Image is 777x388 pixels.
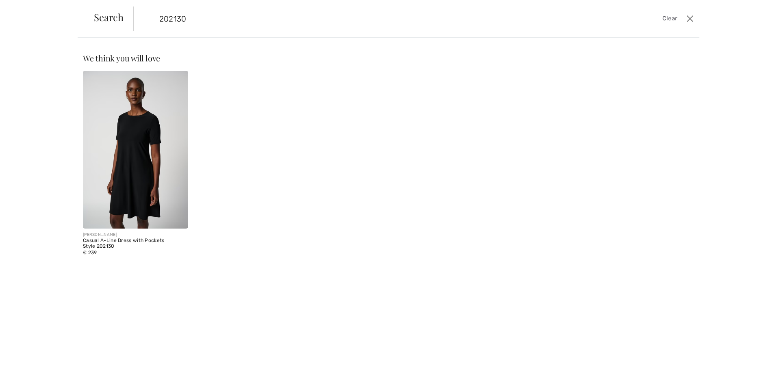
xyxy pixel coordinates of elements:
[153,7,551,31] input: TYPE TO SEARCH
[18,6,35,13] span: Chat
[83,238,188,249] div: Casual A-Line Dress with Pockets Style 202130
[83,71,188,229] a: Casual A-Line Dress with Pockets Style 202130. Black
[83,232,188,238] div: [PERSON_NAME]
[83,250,97,255] span: € 239
[83,52,160,63] span: We think you will love
[684,12,696,25] button: Close
[94,12,124,22] span: Search
[662,14,677,23] span: Clear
